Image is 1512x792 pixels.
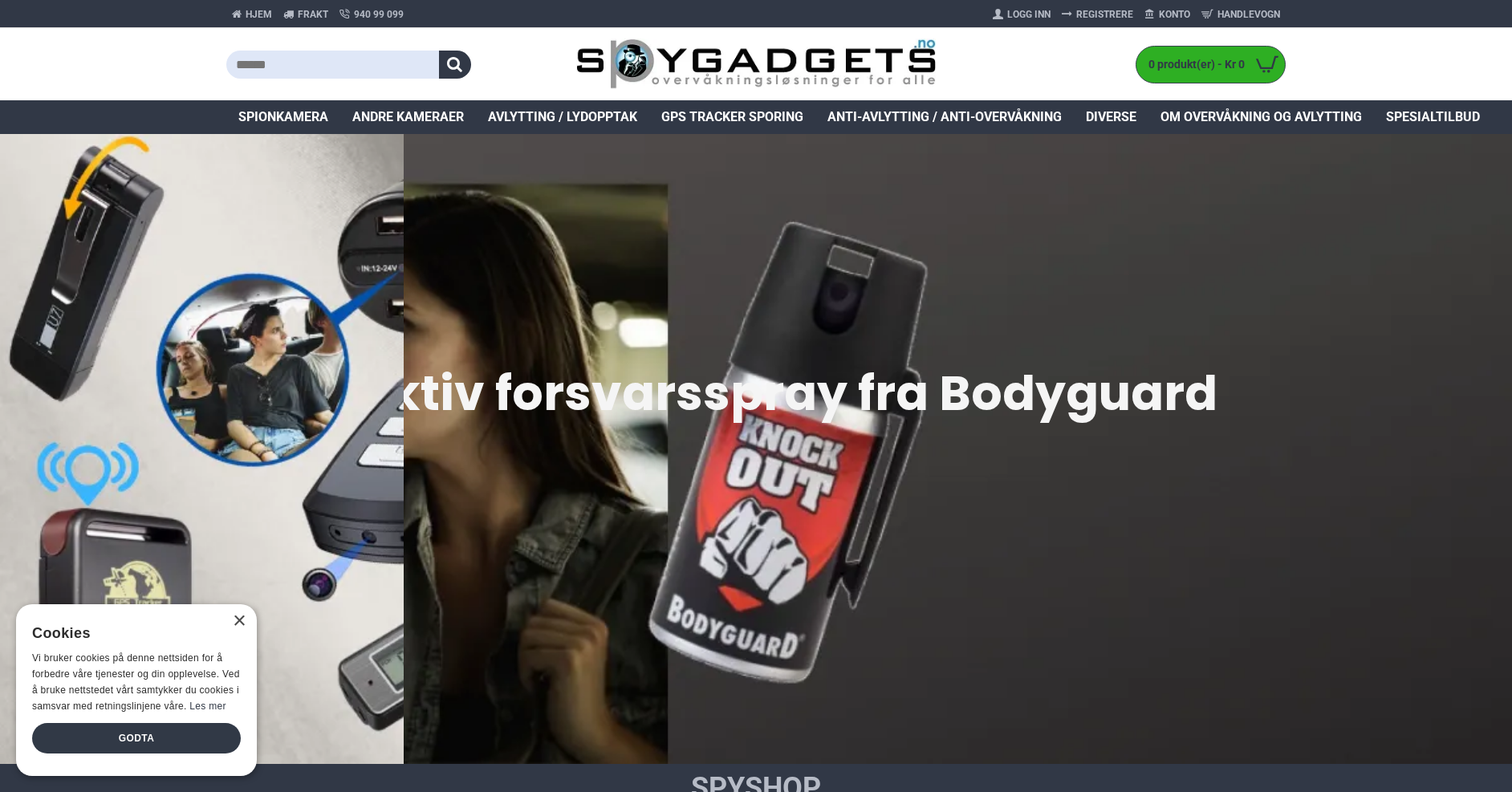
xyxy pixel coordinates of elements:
a: Handlevogn [1196,2,1286,27]
a: Om overvåkning og avlytting [1148,100,1374,134]
a: GPS Tracker Sporing [649,100,815,134]
span: 940 99 099 [354,7,404,22]
div: Cookies [32,616,230,651]
a: Diverse [1074,100,1148,134]
a: Konto [1139,2,1196,27]
span: GPS Tracker Sporing [661,108,803,127]
a: Anti-avlytting / Anti-overvåkning [815,100,1074,134]
span: Andre kameraer [352,108,464,127]
a: Registrere [1056,2,1139,27]
span: Konto [1159,7,1190,22]
a: 0 produkt(er) - Kr 0 [1136,47,1285,83]
span: 0 produkt(er) - Kr 0 [1136,56,1249,73]
span: Logg Inn [1007,7,1051,22]
img: SpyGadgets.no [576,39,937,91]
a: Logg Inn [987,2,1056,27]
span: Anti-avlytting / Anti-overvåkning [827,108,1062,127]
div: Godta [32,723,241,753]
a: Spesialtilbud [1374,100,1492,134]
span: Avlytting / Lydopptak [488,108,637,127]
span: Diverse [1086,108,1136,127]
a: Avlytting / Lydopptak [476,100,649,134]
a: Andre kameraer [340,100,476,134]
span: Registrere [1076,7,1133,22]
span: Hjem [246,7,272,22]
span: Vi bruker cookies på denne nettsiden for å forbedre våre tjenester og din opplevelse. Ved å bruke... [32,652,240,711]
span: Frakt [298,7,328,22]
a: Les mer, opens a new window [189,701,226,712]
span: Handlevogn [1217,7,1280,22]
span: Spionkamera [238,108,328,127]
a: Spionkamera [226,100,340,134]
span: Om overvåkning og avlytting [1160,108,1362,127]
span: Spesialtilbud [1386,108,1480,127]
div: Close [233,615,245,628]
